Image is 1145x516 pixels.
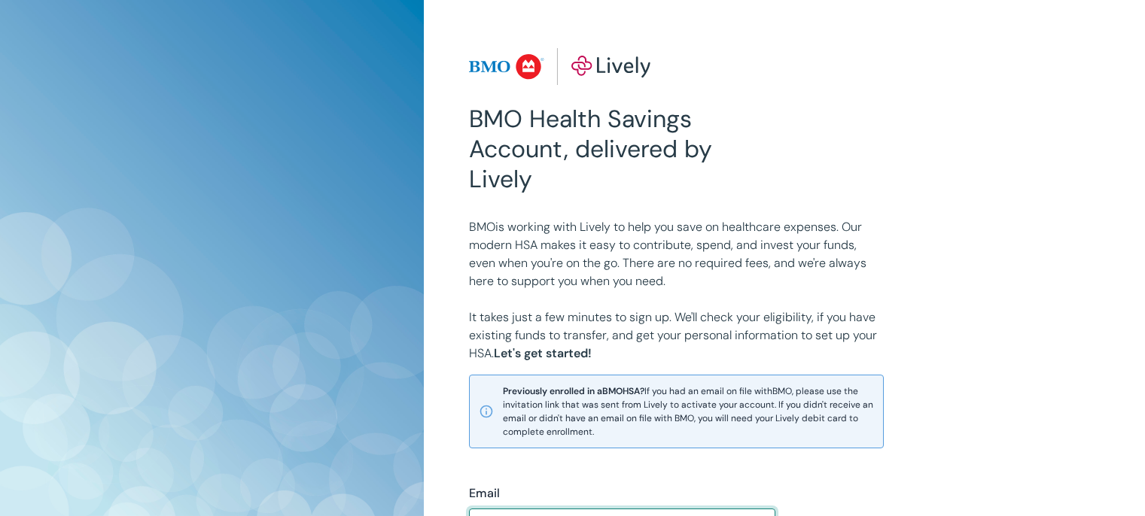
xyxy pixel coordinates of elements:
label: Email [469,484,500,502]
p: BMO is working with Lively to help you save on healthcare expenses. Our modern HSA makes it easy ... [469,218,884,290]
p: It takes just a few minutes to sign up. We'll check your eligibility, if you have existing funds ... [469,308,884,363]
strong: Let's get started! [494,345,592,361]
span: If you had an email on file with BMO , please use the invitation link that was sent from Lively t... [503,384,874,439]
strong: Previously enrolled in a BMO HSA? [503,385,644,397]
h2: BMO Health Savings Account, delivered by Lively [469,104,775,194]
img: Lively [469,48,651,86]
